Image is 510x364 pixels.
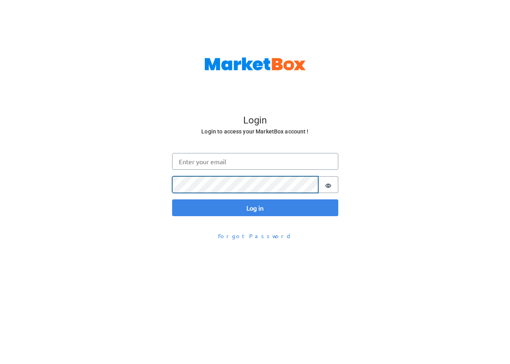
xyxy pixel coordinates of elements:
button: Log in [172,199,338,216]
input: Enter your email [172,153,338,170]
button: Show password [318,176,338,193]
img: MarketBox logo [204,58,306,70]
button: Forgot Password [213,229,298,243]
h6: Login to access your MarketBox account ! [173,127,337,137]
h4: Login [173,115,337,127]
